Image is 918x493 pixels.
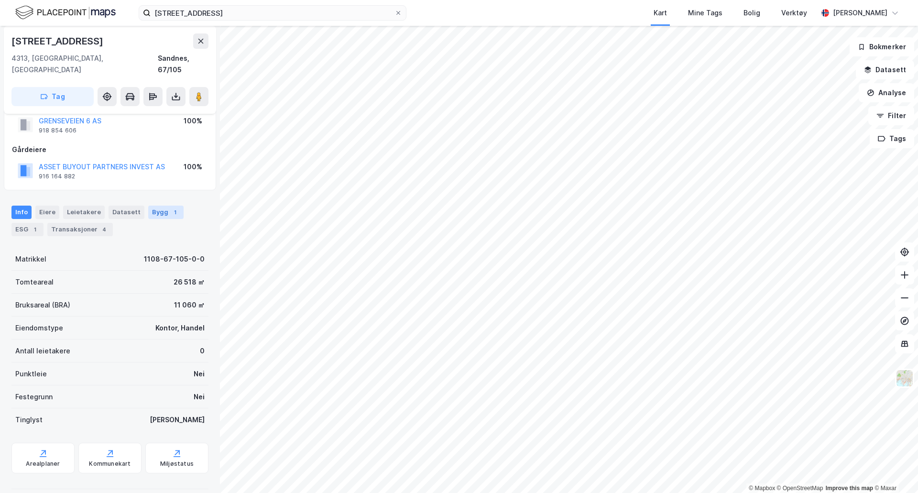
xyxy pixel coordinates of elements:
div: 916 164 882 [39,173,75,180]
iframe: Chat Widget [870,447,918,493]
div: Antall leietakere [15,345,70,357]
div: Leietakere [63,206,105,219]
a: Mapbox [749,485,775,492]
div: Info [11,206,32,219]
div: Bruksareal (BRA) [15,299,70,311]
div: Matrikkel [15,253,46,265]
div: 1 [170,208,180,217]
div: Eiendomstype [15,322,63,334]
div: 918 854 606 [39,127,76,134]
a: Improve this map [826,485,873,492]
div: 1108-67-105-0-0 [144,253,205,265]
div: ESG [11,223,44,236]
div: Bygg [148,206,184,219]
div: 4 [99,225,109,234]
div: [PERSON_NAME] [833,7,887,19]
div: 4313, [GEOGRAPHIC_DATA], [GEOGRAPHIC_DATA] [11,53,158,76]
div: 100% [184,161,202,173]
div: Miljøstatus [160,460,194,468]
div: [STREET_ADDRESS] [11,33,105,49]
button: Bokmerker [850,37,914,56]
div: Punktleie [15,368,47,380]
button: Datasett [856,60,914,79]
a: OpenStreetMap [777,485,823,492]
div: Nei [194,391,205,403]
div: Festegrunn [15,391,53,403]
div: 0 [200,345,205,357]
div: Transaksjoner [47,223,113,236]
div: Kart [654,7,667,19]
div: Tomteareal [15,276,54,288]
div: Gårdeiere [12,144,208,155]
div: [PERSON_NAME] [150,414,205,426]
div: Datasett [109,206,144,219]
button: Filter [868,106,914,125]
div: Nei [194,368,205,380]
div: 11 060 ㎡ [174,299,205,311]
button: Tags [870,129,914,148]
div: Sandnes, 67/105 [158,53,208,76]
div: 26 518 ㎡ [174,276,205,288]
button: Tag [11,87,94,106]
div: 1 [30,225,40,234]
div: Eiere [35,206,59,219]
img: Z [896,369,914,387]
input: Søk på adresse, matrikkel, gårdeiere, leietakere eller personer [151,6,394,20]
div: 100% [184,115,202,127]
img: logo.f888ab2527a4732fd821a326f86c7f29.svg [15,4,116,21]
div: Mine Tags [688,7,722,19]
div: Kommunekart [89,460,131,468]
div: Tinglyst [15,414,43,426]
div: Verktøy [781,7,807,19]
div: Arealplaner [26,460,60,468]
div: Bolig [743,7,760,19]
div: Kontrollprogram for chat [870,447,918,493]
button: Analyse [859,83,914,102]
div: Kontor, Handel [155,322,205,334]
